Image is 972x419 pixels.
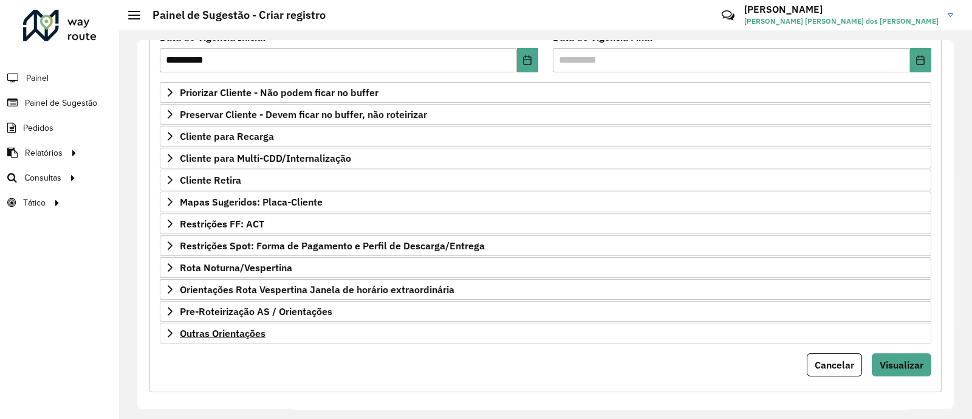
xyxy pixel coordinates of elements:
button: Visualizar [872,353,931,376]
span: Restrições Spot: Forma de Pagamento e Perfil de Descarga/Entrega [180,241,485,251]
a: Contato Rápido [715,2,741,29]
span: Cliente Retira [180,175,241,185]
button: Choose Date [910,48,931,72]
span: Outras Orientações [180,328,265,338]
h2: Painel de Sugestão - Criar registro [140,9,326,22]
a: Restrições FF: ACT [160,213,931,234]
span: [PERSON_NAME] [PERSON_NAME] dos [PERSON_NAME] [744,16,939,27]
span: Cliente para Recarga [180,131,274,141]
a: Preservar Cliente - Devem ficar no buffer, não roteirizar [160,104,931,125]
span: Painel [26,72,49,85]
a: Mapas Sugeridos: Placa-Cliente [160,192,931,212]
span: Visualizar [880,359,923,371]
span: Relatórios [25,147,63,159]
a: Rota Noturna/Vespertina [160,257,931,278]
a: Pre-Roteirização AS / Orientações [160,301,931,322]
span: Priorizar Cliente - Não podem ficar no buffer [180,88,378,97]
span: Rota Noturna/Vespertina [180,263,292,272]
span: Mapas Sugeridos: Placa-Cliente [180,197,323,207]
h3: [PERSON_NAME] [744,4,939,15]
a: Outras Orientações [160,323,931,344]
a: Orientações Rota Vespertina Janela de horário extraordinária [160,279,931,300]
span: Pre-Roteirização AS / Orientações [180,306,332,316]
span: Tático [23,196,46,209]
span: Orientações Rota Vespertina Janela de horário extraordinária [180,285,454,294]
span: Cliente para Multi-CDD/Internalização [180,153,351,163]
button: Cancelar [807,353,862,376]
span: Consultas [24,171,61,184]
span: Cancelar [815,359,854,371]
a: Cliente para Multi-CDD/Internalização [160,148,931,168]
span: Pedidos [23,122,53,134]
a: Cliente Retira [160,170,931,190]
span: Restrições FF: ACT [180,219,264,229]
a: Cliente para Recarga [160,126,931,147]
span: Preservar Cliente - Devem ficar no buffer, não roteirizar [180,109,427,119]
span: Painel de Sugestão [25,97,97,109]
a: Restrições Spot: Forma de Pagamento e Perfil de Descarga/Entrega [160,235,931,256]
button: Choose Date [517,48,538,72]
a: Priorizar Cliente - Não podem ficar no buffer [160,82,931,103]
